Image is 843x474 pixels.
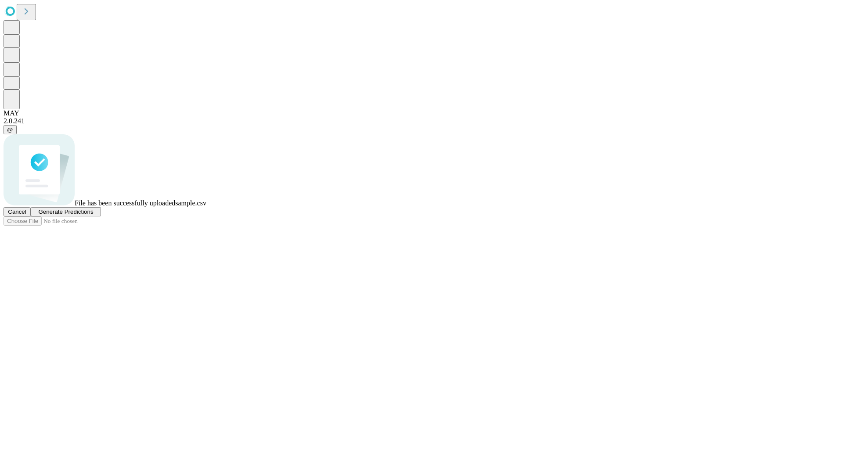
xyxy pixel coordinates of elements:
span: sample.csv [175,199,206,207]
span: File has been successfully uploaded [75,199,175,207]
span: Cancel [8,208,26,215]
span: Generate Predictions [38,208,93,215]
button: Cancel [4,207,31,216]
span: @ [7,126,13,133]
button: Generate Predictions [31,207,101,216]
button: @ [4,125,17,134]
div: MAY [4,109,839,117]
div: 2.0.241 [4,117,839,125]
